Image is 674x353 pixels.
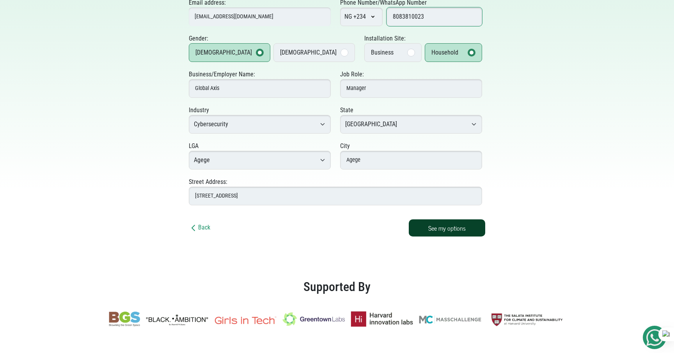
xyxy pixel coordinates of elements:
[282,302,345,337] img: Greentown Labs brand logo
[189,79,331,98] input: Enter your business name or employer name
[487,297,565,341] img: Salata Institute brand logo
[280,48,337,57] div: [DEMOGRAPHIC_DATA]
[409,219,485,237] button: See my options
[419,315,481,324] img: Masschallenge brand logo
[340,106,353,115] label: State
[340,70,364,79] label: Job Role:
[340,151,482,169] input: Lekki
[189,7,331,26] input: john@example.com
[189,187,482,205] input: 7b, Plot 5
[189,70,255,79] label: Business/Employer Name:
[146,302,208,337] img: Black Ambition brand logo
[109,311,140,328] img: BGS brand logo
[189,141,199,151] label: LGA
[364,34,406,43] label: Installation Site:
[340,141,350,151] label: City
[351,302,413,337] img: Harvard Innovation Labs brand logo
[214,302,277,337] img: Girls in Tech brand logo
[189,106,209,115] label: Industry
[431,48,458,57] div: Household
[189,224,210,231] a: Back
[340,79,482,98] input: Enter your job role
[189,34,208,43] label: Gender:
[371,48,394,57] div: Business
[189,177,227,187] label: Street Address:
[195,48,252,57] div: [DEMOGRAPHIC_DATA]
[12,276,662,294] h2: Supported By
[387,7,482,26] input: Enter phone number
[646,329,663,346] img: Get Started On Earthbond Via Whatsapp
